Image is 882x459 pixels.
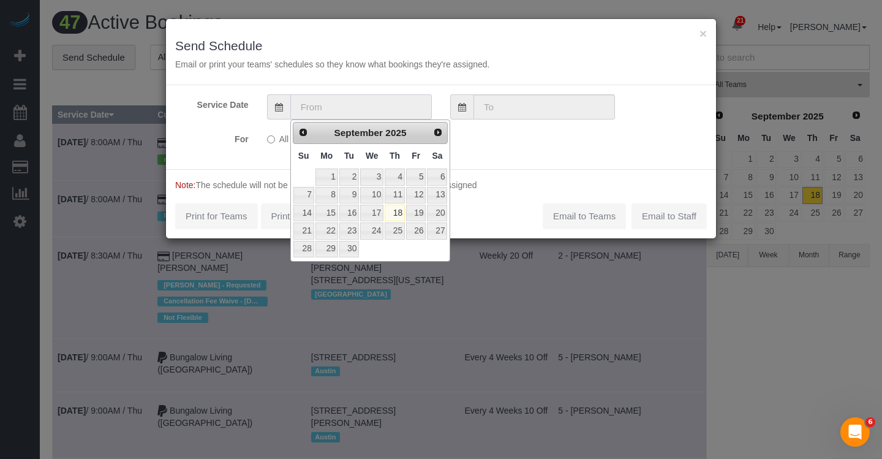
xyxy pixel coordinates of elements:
[339,187,359,203] a: 9
[290,94,432,119] input: From
[315,205,338,221] a: 15
[429,124,447,141] a: Next
[473,94,615,119] input: To
[360,187,383,203] a: 10
[406,187,426,203] a: 12
[298,151,309,161] span: Sunday
[433,127,443,137] span: Next
[334,127,383,138] span: September
[385,127,406,138] span: 2025
[366,151,379,161] span: Wednesday
[412,151,420,161] span: Friday
[385,187,405,203] a: 11
[339,169,359,185] a: 2
[315,241,338,257] a: 29
[175,58,707,70] p: Email or print your teams' schedules so they know what bookings they're assigned.
[865,417,875,427] span: 6
[427,169,447,185] a: 6
[427,222,447,239] a: 27
[360,222,383,239] a: 24
[427,205,447,221] a: 20
[344,151,354,161] span: Tuesday
[267,129,316,145] label: All Teams
[385,169,405,185] a: 4
[432,151,442,161] span: Saturday
[293,187,314,203] a: 7
[175,179,707,191] p: The schedule will not be sent for bookings that are marked as Unassigned
[315,169,338,185] a: 1
[166,129,258,145] label: For
[406,205,426,221] a: 19
[699,27,707,40] button: ×
[166,94,258,111] label: Service Date
[293,222,314,239] a: 21
[390,151,400,161] span: Thursday
[175,39,707,53] h3: Send Schedule
[320,151,333,161] span: Monday
[295,124,312,141] a: Prev
[360,169,383,185] a: 3
[406,222,426,239] a: 26
[267,135,275,143] input: All Teams
[293,205,314,221] a: 14
[298,127,308,137] span: Prev
[360,205,383,221] a: 17
[293,241,314,257] a: 28
[175,180,195,190] span: Note:
[427,187,447,203] a: 13
[406,169,426,185] a: 5
[840,417,870,447] iframe: Intercom live chat
[315,222,338,239] a: 22
[385,205,405,221] a: 18
[385,222,405,239] a: 25
[315,187,338,203] a: 8
[339,241,359,257] a: 30
[339,205,359,221] a: 16
[339,222,359,239] a: 23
